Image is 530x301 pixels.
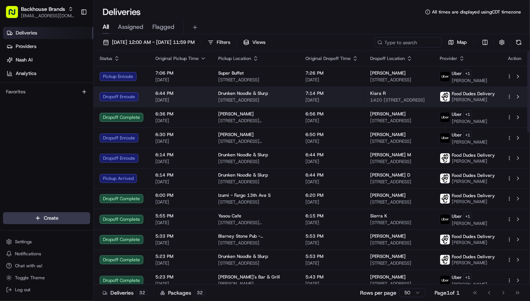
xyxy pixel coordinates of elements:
button: Refresh [514,37,524,48]
button: +1 [463,69,472,78]
div: We're available if you need us! [34,79,103,85]
span: Izumi - Fargo 13th Ave S [218,192,271,198]
span: Blarney Stone Pub - [GEOGRAPHIC_DATA] [218,233,293,239]
span: [PERSON_NAME] [370,132,406,138]
span: 1420 [STREET_ADDRESS] [370,97,428,103]
div: 32 [194,289,205,296]
span: [STREET_ADDRESS] [370,281,428,287]
span: [STREET_ADDRESS] [370,199,428,205]
span: 7:14 PM [305,90,358,96]
span: Sierra K [370,213,387,219]
span: Original Dropoff Time [305,55,351,61]
span: Nash AI [16,57,33,63]
span: Food Dudes Delivery [452,254,495,260]
span: [PERSON_NAME] [370,233,406,239]
span: Views [252,39,265,46]
span: Drunken Noodle & Slurp [218,90,268,96]
span: Dropoff Location [370,55,405,61]
button: Backhouse Brands[EMAIL_ADDRESS][DOMAIN_NAME] [3,3,77,21]
button: Toggle Theme [3,273,90,283]
span: [PERSON_NAME] [452,282,487,288]
span: • [54,116,56,122]
span: [DATE] [155,199,206,205]
span: Map [457,39,467,46]
button: [DATE] 12:00 AM - [DATE] 11:59 PM [100,37,198,48]
span: Analytics [16,70,36,77]
span: [PERSON_NAME] [452,118,487,124]
div: Past conversations [7,97,50,103]
span: [DATE] [305,281,358,287]
img: uber-new-logo.jpeg [440,72,450,81]
span: Provider [440,55,457,61]
img: food_dudes.png [440,92,450,102]
img: Nash [7,7,22,22]
span: [PERSON_NAME] [452,97,495,103]
span: Food Dudes Delivery [452,234,495,240]
button: Map [445,37,470,48]
span: 6:50 PM [305,132,358,138]
button: See all [116,96,136,105]
span: Drunken Noodle & Slurp [218,253,268,259]
button: +1 [463,131,472,139]
span: [PERSON_NAME] [370,253,406,259]
span: Create [44,215,58,222]
a: Nash AI [3,54,93,66]
button: Notifications [3,249,90,259]
img: food_dudes.png [440,153,450,163]
span: [PERSON_NAME] [218,111,254,117]
span: [DATE] [66,136,82,142]
img: uber-new-logo.jpeg [440,214,450,224]
span: Chat with us! [15,263,42,269]
span: 6:00 PM [155,192,206,198]
a: Providers [3,40,93,52]
span: Pickup Location [218,55,251,61]
span: [PERSON_NAME] [370,192,406,198]
span: 5:43 PM [305,274,358,280]
span: Kiara R [370,90,386,96]
span: [DATE] [305,260,358,266]
span: [DATE] [155,138,206,144]
span: [STREET_ADDRESS] [370,260,428,266]
img: uber-new-logo.jpeg [440,276,450,285]
span: 6:44 PM [155,90,206,96]
span: 5:23 PM [155,274,206,280]
span: [EMAIL_ADDRESS][DOMAIN_NAME] [21,13,74,19]
span: [DATE] [155,159,206,165]
a: Analytics [3,67,93,79]
span: 6:14 PM [155,172,206,178]
span: Drunken Noodle & Slurp [218,152,268,158]
span: Food Dudes Delivery [452,152,495,158]
span: [PERSON_NAME] [452,240,495,246]
span: [STREET_ADDRESS] [370,138,428,144]
span: Assigned [118,22,143,31]
span: Food Dudes Delivery [452,193,495,199]
span: Backhouse Brands [21,5,65,13]
span: [DATE] [305,199,358,205]
h1: Deliveries [103,6,141,18]
button: +1 [463,110,472,118]
span: 6:30 PM [155,132,206,138]
span: All times are displayed using CDT timezone [432,9,521,15]
span: Uber [452,70,462,76]
img: Asif Zaman Khan [7,129,19,141]
span: Original Pickup Time [155,55,199,61]
span: 7:06 PM [155,70,206,76]
span: [DATE] [155,220,206,226]
span: [PERSON_NAME] [452,139,487,145]
span: 7:26 PM [305,70,358,76]
span: [STREET_ADDRESS] [218,199,293,205]
span: Uber [452,213,462,219]
span: [DATE] [305,118,358,124]
button: +1 [463,273,472,282]
span: 5:23 PM [155,253,206,259]
span: Uber [452,111,462,117]
span: [PERSON_NAME] [218,132,254,138]
span: 6:56 PM [305,111,358,117]
span: [PERSON_NAME] D [370,172,410,178]
span: Notifications [15,251,41,257]
button: Settings [3,237,90,247]
span: [PERSON_NAME] [452,199,495,205]
img: FDD Support [7,109,19,121]
span: 6:20 PM [305,192,358,198]
span: Deliveries [16,30,37,36]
